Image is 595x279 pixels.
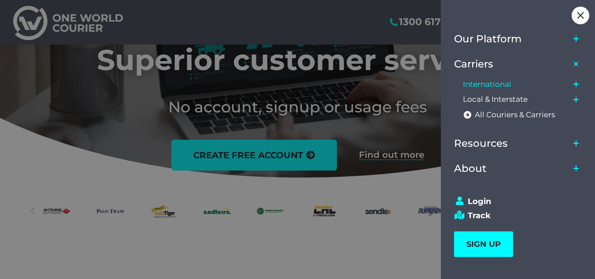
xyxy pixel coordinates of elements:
[475,110,555,119] span: All Couriers & Carriers
[454,138,508,149] span: Resources
[454,211,574,220] a: Track
[454,33,521,45] span: Our Platform
[463,80,511,89] span: International
[454,52,569,77] a: Carriers
[466,239,501,249] span: SIGN UP
[572,7,589,24] div: Close
[463,92,569,107] a: Local & Interstate
[454,156,569,181] a: About
[463,107,583,123] a: All Couriers & Carriers
[454,231,513,257] a: SIGN UP
[454,197,574,206] a: Login
[454,26,569,52] a: Our Platform
[463,77,569,92] a: International
[463,95,528,104] span: Local & Interstate
[454,131,569,156] a: Resources
[454,163,487,175] span: About
[454,58,493,70] span: Carriers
